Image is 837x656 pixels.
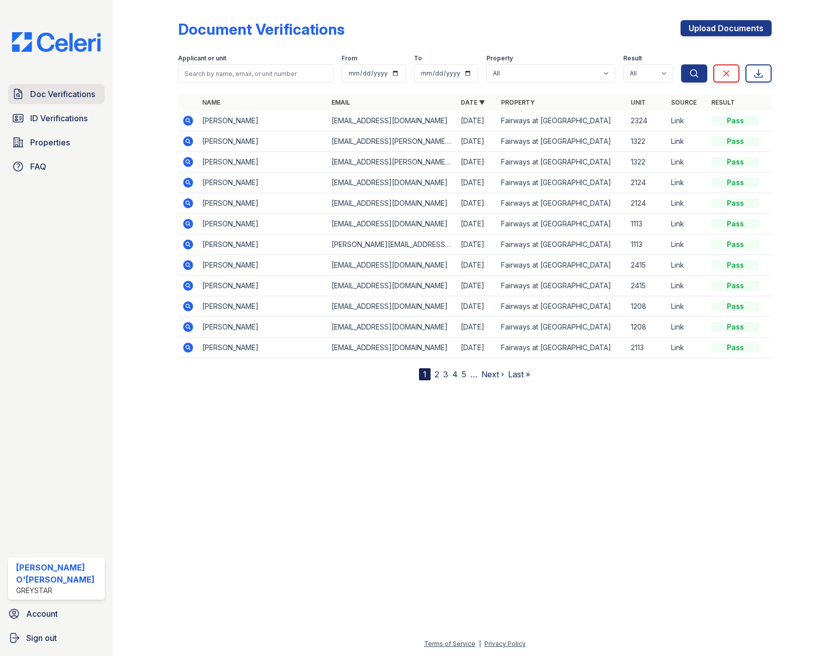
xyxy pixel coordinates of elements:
[711,343,760,353] div: Pass
[327,296,457,317] td: [EMAIL_ADDRESS][DOMAIN_NAME]
[327,131,457,152] td: [EMAIL_ADDRESS][PERSON_NAME][DOMAIN_NAME]
[667,173,707,193] td: Link
[327,276,457,296] td: [EMAIL_ADDRESS][DOMAIN_NAME]
[16,586,101,596] div: Greystar
[627,338,667,358] td: 2113
[178,20,345,38] div: Document Verifications
[667,317,707,338] td: Link
[414,54,422,62] label: To
[486,54,513,62] label: Property
[457,131,497,152] td: [DATE]
[30,160,46,173] span: FAQ
[457,193,497,214] td: [DATE]
[198,193,327,214] td: [PERSON_NAME]
[627,193,667,214] td: 2124
[30,112,88,124] span: ID Verifications
[178,64,333,83] input: Search by name, email, or unit number
[711,322,760,332] div: Pass
[627,131,667,152] td: 1322
[627,214,667,234] td: 1113
[327,317,457,338] td: [EMAIL_ADDRESS][DOMAIN_NAME]
[711,260,760,270] div: Pass
[667,338,707,358] td: Link
[327,152,457,173] td: [EMAIL_ADDRESS][PERSON_NAME][DOMAIN_NAME]
[681,20,772,36] a: Upload Documents
[667,193,707,214] td: Link
[4,604,109,624] a: Account
[198,276,327,296] td: [PERSON_NAME]
[711,178,760,188] div: Pass
[667,152,707,173] td: Link
[457,317,497,338] td: [DATE]
[198,152,327,173] td: [PERSON_NAME]
[497,193,626,214] td: Fairways at [GEOGRAPHIC_DATA]
[327,214,457,234] td: [EMAIL_ADDRESS][DOMAIN_NAME]
[327,193,457,214] td: [EMAIL_ADDRESS][DOMAIN_NAME]
[479,640,481,647] div: |
[711,116,760,126] div: Pass
[8,84,105,104] a: Doc Verifications
[8,132,105,152] a: Properties
[711,219,760,229] div: Pass
[342,54,357,62] label: From
[501,99,535,106] a: Property
[457,152,497,173] td: [DATE]
[484,640,526,647] a: Privacy Policy
[16,561,101,586] div: [PERSON_NAME] O'[PERSON_NAME]
[470,368,477,380] span: …
[443,369,448,379] a: 3
[711,99,735,106] a: Result
[198,317,327,338] td: [PERSON_NAME]
[424,640,475,647] a: Terms of Service
[327,255,457,276] td: [EMAIL_ADDRESS][DOMAIN_NAME]
[457,173,497,193] td: [DATE]
[631,99,646,106] a: Unit
[497,131,626,152] td: Fairways at [GEOGRAPHIC_DATA]
[627,152,667,173] td: 1322
[667,131,707,152] td: Link
[667,234,707,255] td: Link
[419,368,431,380] div: 1
[198,255,327,276] td: [PERSON_NAME]
[198,173,327,193] td: [PERSON_NAME]
[435,369,439,379] a: 2
[457,111,497,131] td: [DATE]
[4,32,109,52] img: CE_Logo_Blue-a8612792a0a2168367f1c8372b55b34899dd931a85d93a1a3d3e32e68fde9ad4.png
[198,111,327,131] td: [PERSON_NAME]
[667,214,707,234] td: Link
[627,255,667,276] td: 2415
[497,152,626,173] td: Fairways at [GEOGRAPHIC_DATA]
[497,173,626,193] td: Fairways at [GEOGRAPHIC_DATA]
[667,111,707,131] td: Link
[457,234,497,255] td: [DATE]
[711,157,760,167] div: Pass
[497,255,626,276] td: Fairways at [GEOGRAPHIC_DATA]
[497,234,626,255] td: Fairways at [GEOGRAPHIC_DATA]
[4,628,109,648] a: Sign out
[711,136,760,146] div: Pass
[178,54,226,62] label: Applicant or unit
[452,369,458,379] a: 4
[327,111,457,131] td: [EMAIL_ADDRESS][DOMAIN_NAME]
[497,111,626,131] td: Fairways at [GEOGRAPHIC_DATA]
[457,338,497,358] td: [DATE]
[627,296,667,317] td: 1208
[327,173,457,193] td: [EMAIL_ADDRESS][DOMAIN_NAME]
[481,369,504,379] a: Next ›
[331,99,350,106] a: Email
[497,338,626,358] td: Fairways at [GEOGRAPHIC_DATA]
[202,99,220,106] a: Name
[497,276,626,296] td: Fairways at [GEOGRAPHIC_DATA]
[627,173,667,193] td: 2124
[497,296,626,317] td: Fairways at [GEOGRAPHIC_DATA]
[667,296,707,317] td: Link
[8,156,105,177] a: FAQ
[461,99,485,106] a: Date ▼
[627,234,667,255] td: 1113
[457,296,497,317] td: [DATE]
[8,108,105,128] a: ID Verifications
[667,276,707,296] td: Link
[198,338,327,358] td: [PERSON_NAME]
[667,255,707,276] td: Link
